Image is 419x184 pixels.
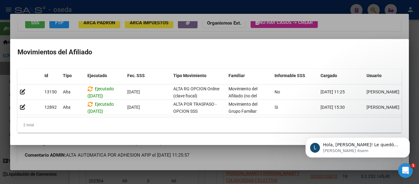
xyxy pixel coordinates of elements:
[173,86,219,98] span: ALTA RG OPCION Online (clave fiscal)
[63,105,71,110] span: Alta
[125,69,171,82] datatable-header-cell: Fec. SSS
[367,89,399,94] span: [PERSON_NAME]
[44,105,57,110] span: 12892
[85,69,125,82] datatable-header-cell: Ejecutado
[226,69,272,82] datatable-header-cell: Familiar
[229,102,257,114] span: Movimiento del Grupo Familiar
[17,117,402,133] div: 2 total
[42,69,60,82] datatable-header-cell: Id
[398,163,413,178] iframe: Intercom live chat
[275,73,305,78] span: Informable SSS
[229,86,257,105] span: Movimiento del Afiliado (no del grupo)
[411,163,416,168] span: 1
[275,105,278,110] span: Si
[321,105,345,110] span: [DATE] 15:30
[60,69,85,82] datatable-header-cell: Tipo
[321,73,337,78] span: Cargado
[229,73,245,78] span: Familiar
[87,86,114,98] span: Ejecutado ([DATE])
[173,73,206,78] span: Tipo Movimiento
[44,89,57,94] span: 13150
[63,73,72,78] span: Tipo
[127,73,145,78] span: Fec. SSS
[87,102,114,114] span: Ejecutado ([DATE])
[318,69,364,82] datatable-header-cell: Cargado
[321,89,345,94] span: [DATE] 11:25
[87,73,107,78] span: Ejecutado
[127,89,140,94] span: [DATE]
[173,102,217,114] span: ALTA POR TRASPASO - OPCION SSS
[17,46,402,58] h2: Movimientos del Afiliado
[275,89,280,94] span: No
[296,124,419,167] iframe: Intercom notifications mensaje
[272,69,318,82] datatable-header-cell: Informable SSS
[171,69,226,82] datatable-header-cell: Tipo Movimiento
[63,89,71,94] span: Alta
[364,69,410,82] datatable-header-cell: Usuario
[44,73,48,78] span: Id
[127,105,140,110] span: [DATE]
[367,105,399,110] span: [PERSON_NAME]
[367,73,382,78] span: Usuario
